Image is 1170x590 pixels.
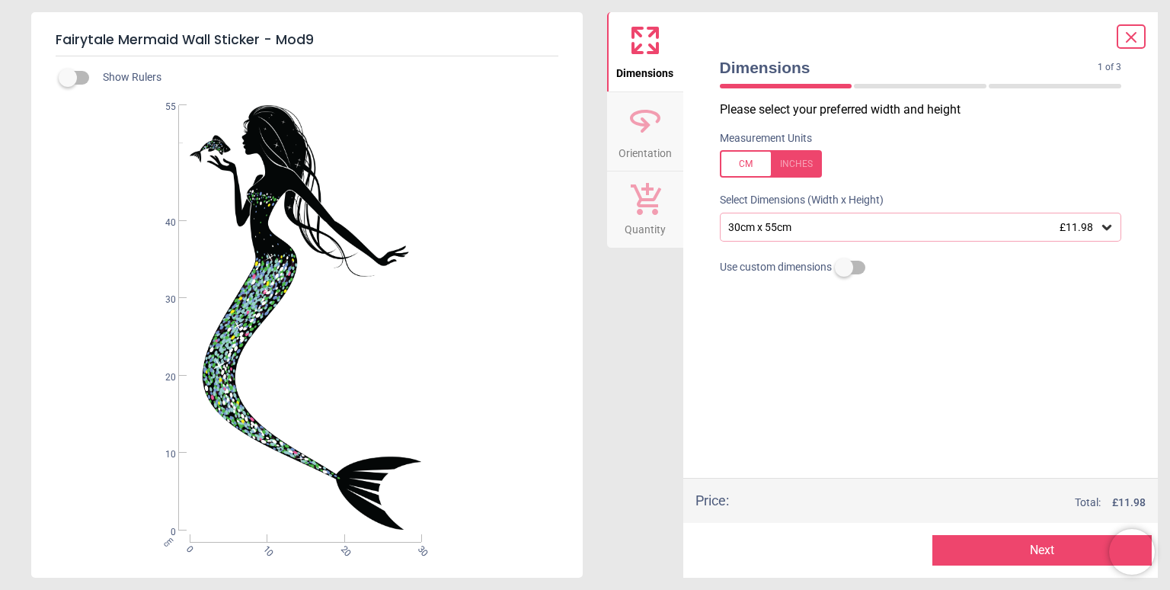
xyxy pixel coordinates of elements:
[752,495,1146,511] div: Total:
[56,24,558,56] h5: Fairytale Mermaid Wall Sticker - Mod9
[720,260,832,275] span: Use custom dimensions
[1098,61,1121,74] span: 1 of 3
[161,534,175,548] span: cm
[1118,496,1146,508] span: 11.98
[260,544,270,553] span: 10
[183,544,193,553] span: 0
[147,216,176,229] span: 40
[720,101,1134,118] p: Please select your preferred width and height
[147,293,176,306] span: 30
[932,535,1152,566] button: Next
[619,139,672,162] span: Orientation
[625,215,666,238] span: Quantity
[147,101,176,114] span: 55
[720,56,1098,79] span: Dimensions
[414,544,424,553] span: 30
[68,69,583,87] div: Show Rulers
[1112,495,1146,511] span: £
[607,92,683,172] button: Orientation
[607,172,683,248] button: Quantity
[708,193,884,208] label: Select Dimensions (Width x Height)
[147,371,176,384] span: 20
[337,544,347,553] span: 20
[1060,221,1093,233] span: £11.98
[727,221,1100,234] div: 30cm x 55cm
[616,59,673,82] span: Dimensions
[607,12,683,91] button: Dimensions
[720,131,812,146] label: Measurement Units
[1109,529,1155,575] iframe: Brevo live chat
[147,526,176,539] span: 0
[695,491,729,510] div: Price :
[147,448,176,461] span: 10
